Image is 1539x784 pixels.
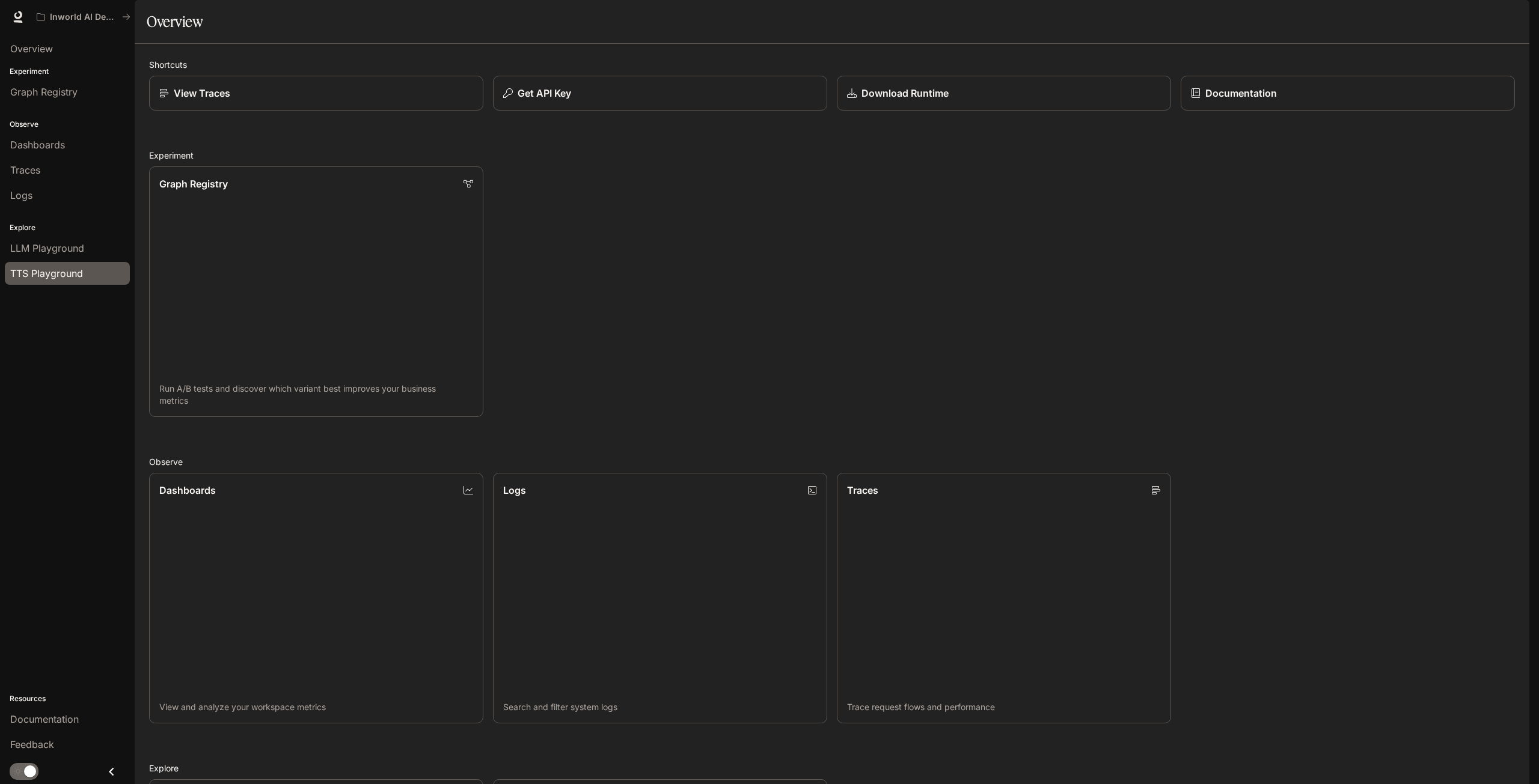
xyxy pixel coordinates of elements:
h1: Overview [147,10,203,34]
p: Search and filter system logs [503,701,817,713]
p: Documentation [1205,86,1277,100]
p: Inworld AI Demos [50,12,117,22]
a: TracesTrace request flows and performance [837,473,1171,723]
button: All workspaces [31,5,136,29]
a: Download Runtime [837,76,1171,111]
a: DashboardsView and analyze your workspace metrics [149,473,483,723]
h2: Observe [149,455,1515,468]
p: Download Runtime [861,86,949,100]
p: Run A/B tests and discover which variant best improves your business metrics [159,383,473,407]
p: Traces [847,483,878,497]
p: Logs [503,483,526,497]
h2: Experiment [149,149,1515,162]
p: View Traces [174,86,230,100]
a: View Traces [149,76,483,111]
h2: Shortcuts [149,58,1515,71]
p: Dashboards [159,483,216,497]
a: Graph RegistryRun A/B tests and discover which variant best improves your business metrics [149,166,483,417]
a: LogsSearch and filter system logs [493,473,827,723]
p: Trace request flows and performance [847,701,1161,713]
button: Get API Key [493,76,827,111]
p: View and analyze your workspace metrics [159,701,473,713]
h2: Explore [149,762,1515,774]
p: Get API Key [518,86,571,100]
p: Graph Registry [159,177,228,191]
a: Documentation [1181,76,1515,111]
